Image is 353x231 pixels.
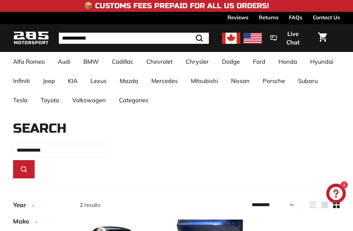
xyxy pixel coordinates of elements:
[66,91,112,110] a: Volkswagen
[304,52,340,71] a: Hyundai
[262,26,314,50] button: Live Chat
[246,52,272,71] a: Ford
[61,71,84,91] a: KIA
[13,217,34,226] span: Make
[77,52,105,71] a: BMW
[34,91,66,110] a: Toyota
[292,71,324,91] a: Subaru
[227,12,248,23] a: Reviews
[145,71,184,91] a: Mercedes
[259,12,278,23] a: Returns
[51,52,77,71] a: Audi
[314,27,331,49] a: Cart
[13,144,111,157] input: Search
[36,71,61,91] a: Jeep
[256,71,292,91] a: Porsche
[113,71,145,91] a: Mazda
[7,91,34,110] a: Tesla
[13,215,69,231] button: Make
[140,52,179,71] a: Chevrolet
[225,71,256,91] a: Nissan
[313,12,340,23] a: Contact Us
[84,2,269,10] h4: 📦 Customs Fees Prepaid for All US Orders!
[112,91,155,110] a: Categories
[59,33,209,44] input: Search
[13,121,340,136] h1: Search
[324,184,348,205] inbox-online-store-chat: Shopify online store chat
[215,52,246,71] a: Dodge
[13,200,31,210] span: Year
[7,52,51,71] a: Alfa Romeo
[272,52,304,71] a: Honda
[105,52,140,71] a: Cadillac
[84,71,113,91] a: Lexus
[289,12,302,23] a: FAQs
[280,30,306,46] span: Live Chat
[13,198,69,215] button: Year
[13,30,49,46] img: Logo_285_Motorsport_areodynamics_components
[184,71,225,91] a: Mitsubishi
[7,71,36,91] a: Infiniti
[80,201,210,209] div: 2 results
[179,52,215,71] a: Chrysler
